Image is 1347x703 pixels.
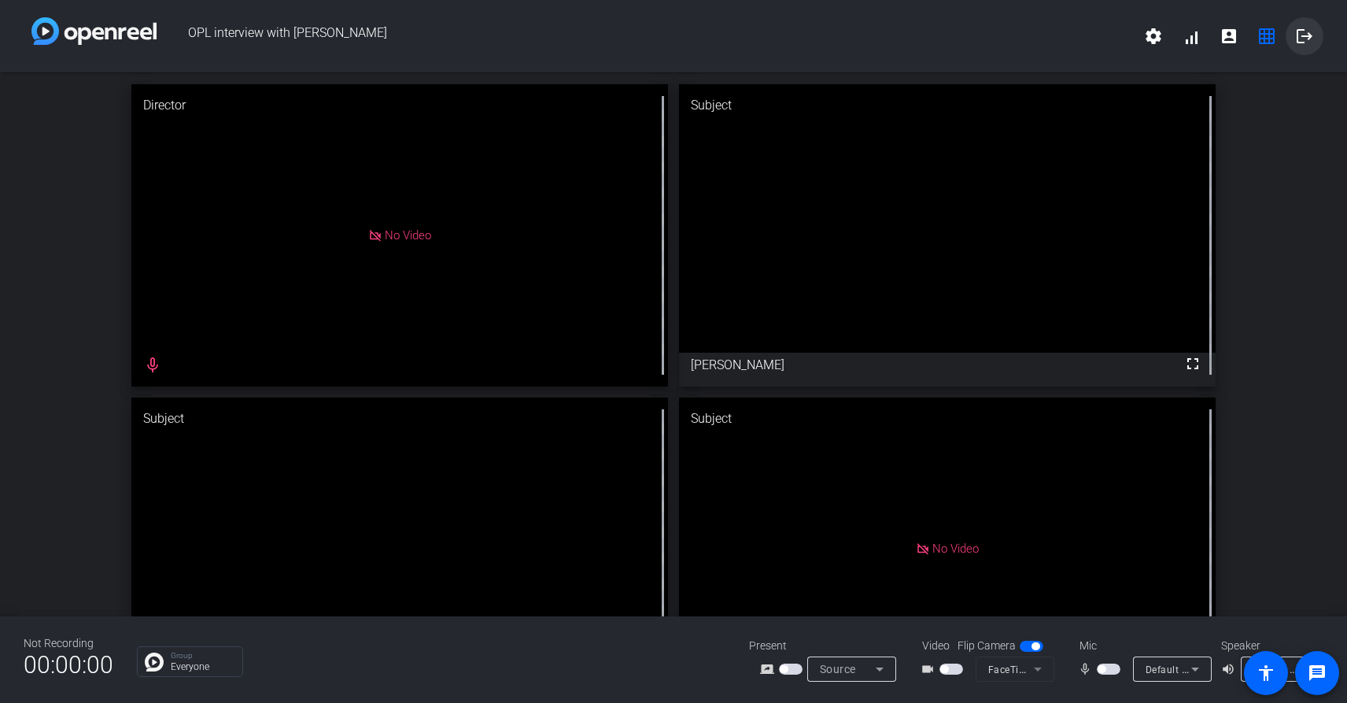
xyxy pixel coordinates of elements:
img: white-gradient.svg [31,17,157,45]
span: Video [922,638,950,654]
p: Everyone [171,662,234,672]
mat-icon: screen_share_outline [760,660,779,679]
span: OPL interview with [PERSON_NAME] [157,17,1135,55]
span: Flip Camera [958,638,1016,654]
div: Subject [679,84,1216,127]
mat-icon: fullscreen [1183,354,1202,373]
mat-icon: settings [1144,27,1163,46]
span: Default - AirPods [1253,663,1332,675]
span: Source [820,663,856,675]
div: Subject [679,398,1216,440]
mat-icon: account_box [1220,27,1238,46]
p: Group [171,652,234,660]
mat-icon: grid_on [1257,27,1276,46]
mat-icon: volume_up [1221,660,1240,679]
span: No Video [932,541,979,555]
div: Director [131,84,668,127]
mat-icon: logout [1295,27,1314,46]
div: Speaker [1221,638,1316,654]
mat-icon: mic_none [1078,660,1097,679]
mat-icon: message [1308,664,1327,683]
div: Not Recording [24,635,113,652]
span: Default - AirPods [1146,663,1224,675]
div: Subject [131,398,668,440]
div: Mic [1064,638,1221,654]
img: Chat Icon [145,653,164,672]
mat-icon: videocam_outline [921,660,939,679]
mat-icon: accessibility [1257,664,1275,683]
div: Present [749,638,906,654]
button: signal_cellular_alt [1172,17,1210,55]
span: No Video [385,228,431,242]
span: 00:00:00 [24,646,113,684]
